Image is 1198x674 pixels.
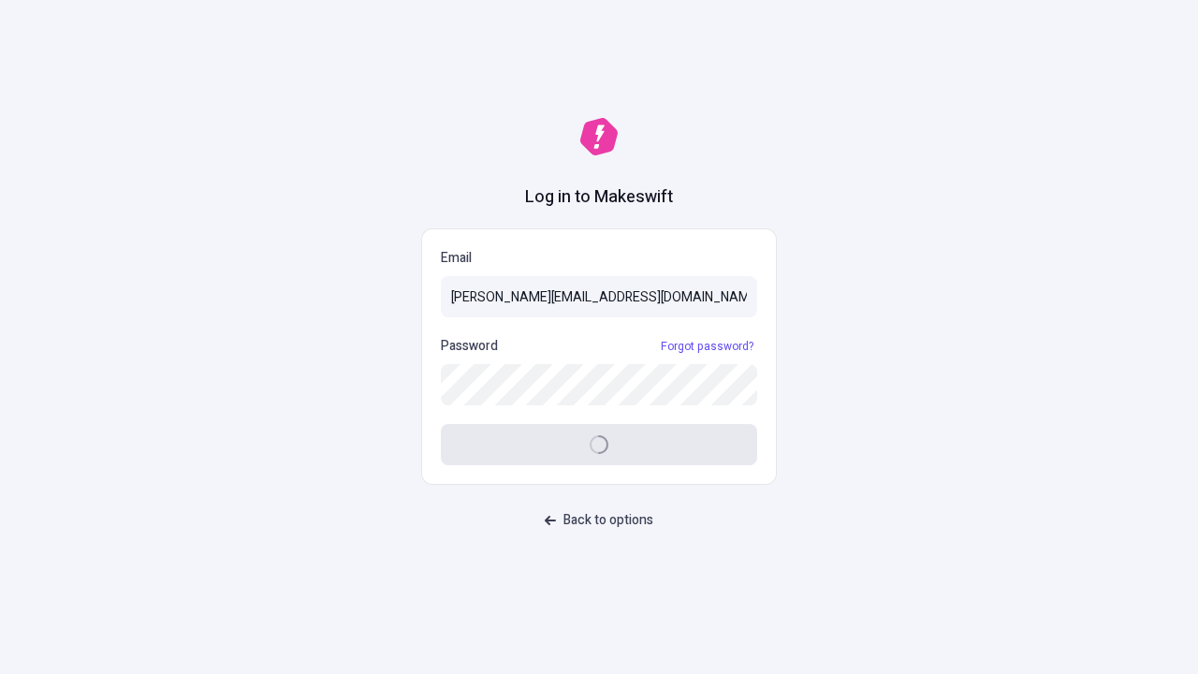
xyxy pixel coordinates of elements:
p: Password [441,336,498,357]
h1: Log in to Makeswift [525,185,673,210]
input: Email [441,276,757,317]
a: Forgot password? [657,339,757,354]
p: Email [441,248,757,269]
button: Back to options [533,504,665,537]
span: Back to options [563,510,653,531]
